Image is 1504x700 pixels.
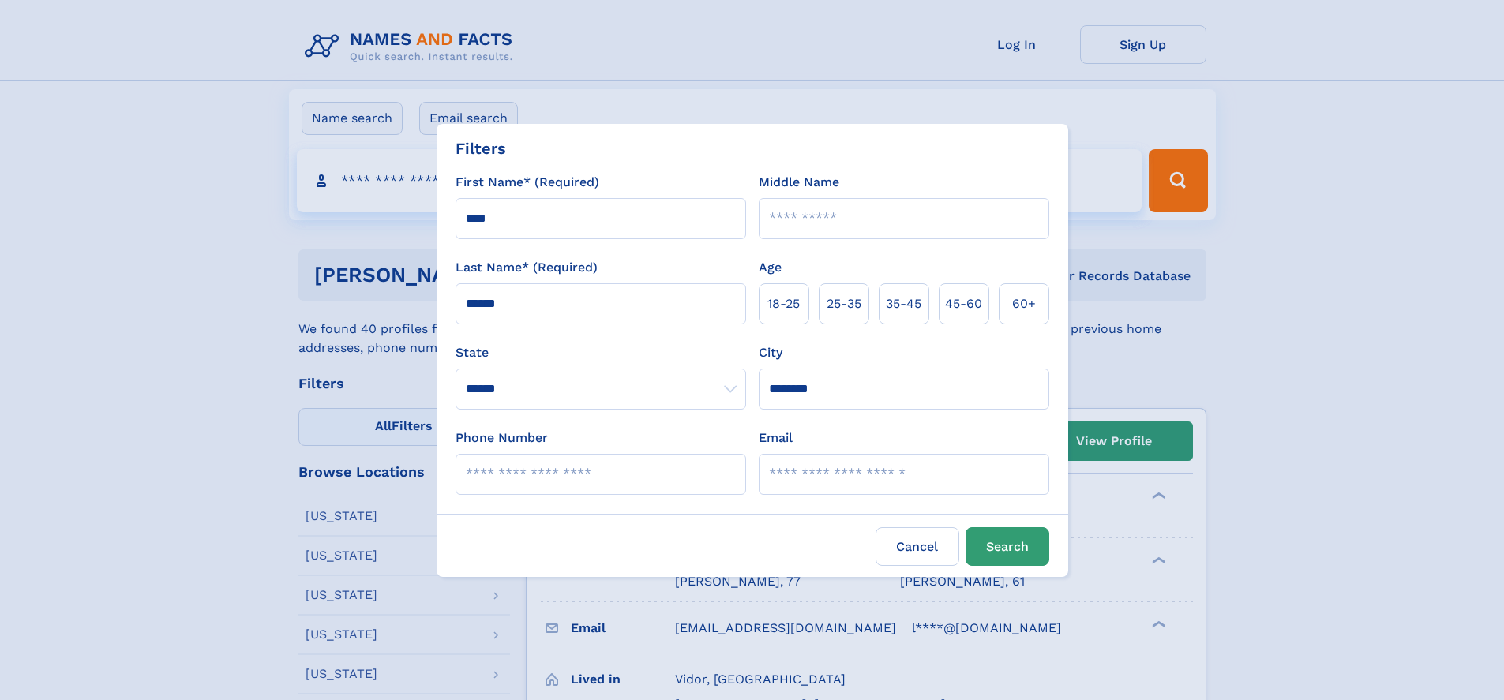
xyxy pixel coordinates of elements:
span: 45‑60 [945,294,982,313]
span: 60+ [1012,294,1036,313]
span: 25‑35 [827,294,861,313]
label: Cancel [876,527,959,566]
label: Middle Name [759,173,839,192]
label: Last Name* (Required) [456,258,598,277]
label: Phone Number [456,429,548,447]
button: Search [966,527,1049,566]
span: 35‑45 [886,294,921,313]
label: Age [759,258,782,277]
label: Email [759,429,793,447]
label: City [759,343,782,362]
div: Filters [456,137,506,160]
span: 18‑25 [767,294,800,313]
label: State [456,343,746,362]
label: First Name* (Required) [456,173,599,192]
